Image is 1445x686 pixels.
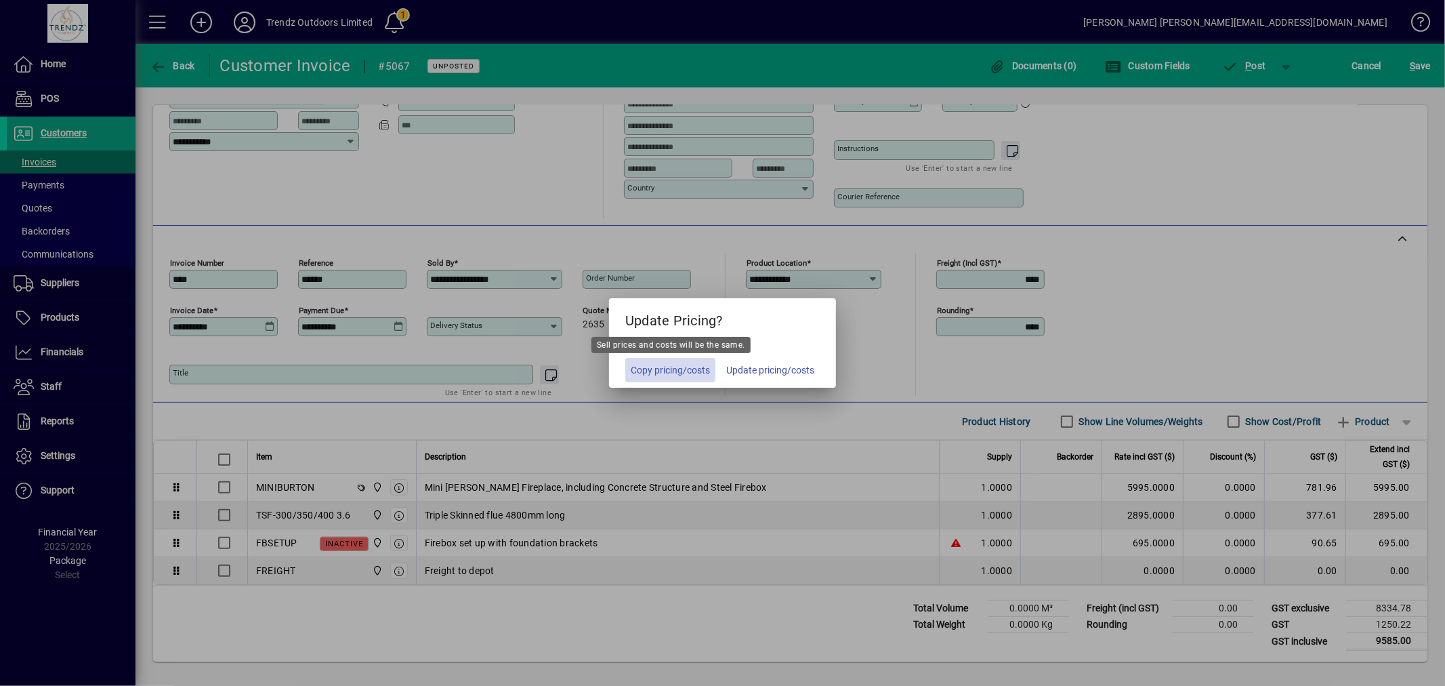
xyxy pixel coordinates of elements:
[609,298,836,338] h5: Update Pricing?
[591,337,751,353] div: Sell prices and costs will be the same.
[631,363,710,378] span: Copy pricing/costs
[721,358,820,382] button: Update pricing/costs
[625,358,715,382] button: Copy pricing/costs
[726,363,814,378] span: Update pricing/costs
